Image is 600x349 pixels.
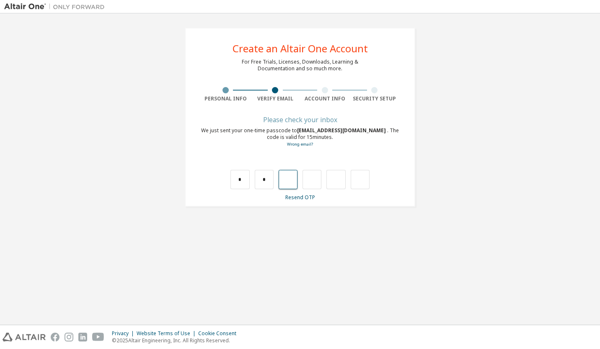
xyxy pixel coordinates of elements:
div: Account Info [300,95,350,102]
div: Create an Altair One Account [233,44,368,54]
div: We just sent your one-time passcode to . The code is valid for 15 minutes. [201,127,399,148]
a: Go back to the registration form [287,141,313,147]
img: linkedin.svg [78,333,87,341]
div: Verify Email [251,95,300,102]
div: Security Setup [350,95,400,102]
div: Please check your inbox [201,117,399,122]
span: [EMAIL_ADDRESS][DOMAIN_NAME] [297,127,387,134]
img: Altair One [4,3,109,11]
div: For Free Trials, Licenses, Downloads, Learning & Documentation and so much more. [242,59,358,72]
img: youtube.svg [92,333,104,341]
img: facebook.svg [51,333,59,341]
img: altair_logo.svg [3,333,46,341]
div: Privacy [112,330,137,337]
div: Cookie Consent [198,330,241,337]
div: Website Terms of Use [137,330,198,337]
a: Resend OTP [285,194,315,201]
div: Personal Info [201,95,251,102]
p: © [112,337,241,344]
img: instagram.svg [65,333,73,341]
font: 2025 Altair Engineering, Inc. All Rights Reserved. [116,337,230,344]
